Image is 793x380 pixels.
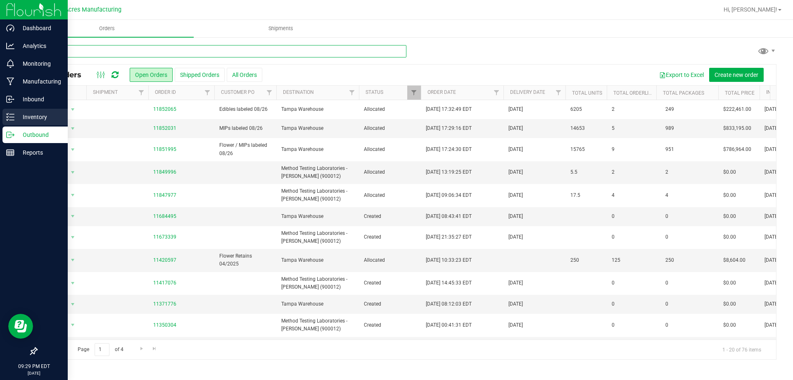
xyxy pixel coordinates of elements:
[20,20,194,37] a: Orders
[68,277,78,289] span: select
[68,167,78,178] span: select
[661,143,678,155] span: 951
[93,89,118,95] a: Shipment
[612,213,615,220] span: 0
[426,321,472,329] span: [DATE] 00:41:31 EDT
[663,90,704,96] a: Total Packages
[661,189,672,201] span: 4
[153,191,176,199] a: 11847977
[725,90,755,96] a: Total Price
[724,6,777,13] span: Hi, [PERSON_NAME]!
[153,321,176,329] a: 11350304
[68,210,78,222] span: select
[661,277,672,289] span: 0
[765,321,779,329] span: [DATE]
[221,89,254,95] a: Customer PO
[227,68,262,82] button: All Orders
[281,124,354,132] span: Tampa Warehouse
[364,124,416,132] span: Allocated
[6,77,14,86] inline-svg: Manufacturing
[4,370,64,376] p: [DATE]
[281,165,354,180] span: Method Testing Laboratories - [PERSON_NAME] (900012)
[153,300,176,308] a: 11371776
[723,300,736,308] span: $0.00
[661,231,672,243] span: 0
[612,256,620,264] span: 125
[155,89,176,95] a: Order ID
[709,68,764,82] button: Create new order
[175,68,225,82] button: Shipped Orders
[364,213,416,220] span: Created
[570,124,585,132] span: 14653
[153,256,176,264] a: 11420597
[426,279,472,287] span: [DATE] 14:45:33 EDT
[508,300,523,308] span: [DATE]
[715,72,758,78] span: Create new order
[765,168,779,176] span: [DATE]
[135,343,147,354] a: Go to the next page
[6,113,14,121] inline-svg: Inventory
[6,148,14,157] inline-svg: Reports
[508,279,523,287] span: [DATE]
[612,191,615,199] span: 4
[366,89,383,95] a: Status
[508,233,523,241] span: [DATE]
[765,146,779,153] span: [DATE]
[68,189,78,201] span: select
[723,213,736,220] span: $0.00
[426,105,472,113] span: [DATE] 17:32:49 EDT
[765,213,779,220] span: [DATE]
[552,86,565,100] a: Filter
[14,41,64,51] p: Analytics
[364,233,416,241] span: Created
[716,343,768,356] span: 1 - 20 of 76 items
[6,24,14,32] inline-svg: Dashboard
[257,25,304,32] span: Shipments
[508,146,523,153] span: [DATE]
[153,124,176,132] a: 11852031
[219,124,271,132] span: MIPs labeled 08/26
[4,363,64,370] p: 09:29 PM EDT
[426,256,472,264] span: [DATE] 10:33:23 EDT
[508,124,523,132] span: [DATE]
[71,343,130,356] span: Page of 4
[765,191,779,199] span: [DATE]
[345,86,359,100] a: Filter
[765,105,779,113] span: [DATE]
[508,168,523,176] span: [DATE]
[153,168,176,176] a: 11849996
[281,229,354,245] span: Method Testing Laboratories - [PERSON_NAME] (900012)
[6,60,14,68] inline-svg: Monitoring
[364,300,416,308] span: Created
[765,279,779,287] span: [DATE]
[283,89,314,95] a: Destination
[612,146,615,153] span: 9
[14,130,64,140] p: Outbound
[661,254,678,266] span: 250
[490,86,503,100] a: Filter
[219,252,271,268] span: Flower Retains 04/2025
[612,233,615,241] span: 0
[427,89,456,95] a: Order Date
[68,254,78,266] span: select
[426,146,472,153] span: [DATE] 17:24:30 EDT
[281,213,354,220] span: Tampa Warehouse
[14,148,64,158] p: Reports
[364,146,416,153] span: Allocated
[510,89,545,95] a: Delivery Date
[6,95,14,103] inline-svg: Inbound
[68,299,78,310] span: select
[661,298,672,310] span: 0
[194,20,368,37] a: Shipments
[281,300,354,308] span: Tampa Warehouse
[14,76,64,86] p: Manufacturing
[570,256,579,264] span: 250
[426,300,472,308] span: [DATE] 08:12:03 EDT
[765,233,779,241] span: [DATE]
[364,321,416,329] span: Created
[36,45,406,57] input: Search Order ID, Destination, Customer PO...
[281,105,354,113] span: Tampa Warehouse
[426,168,472,176] span: [DATE] 13:19:25 EDT
[612,279,615,287] span: 0
[612,168,615,176] span: 2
